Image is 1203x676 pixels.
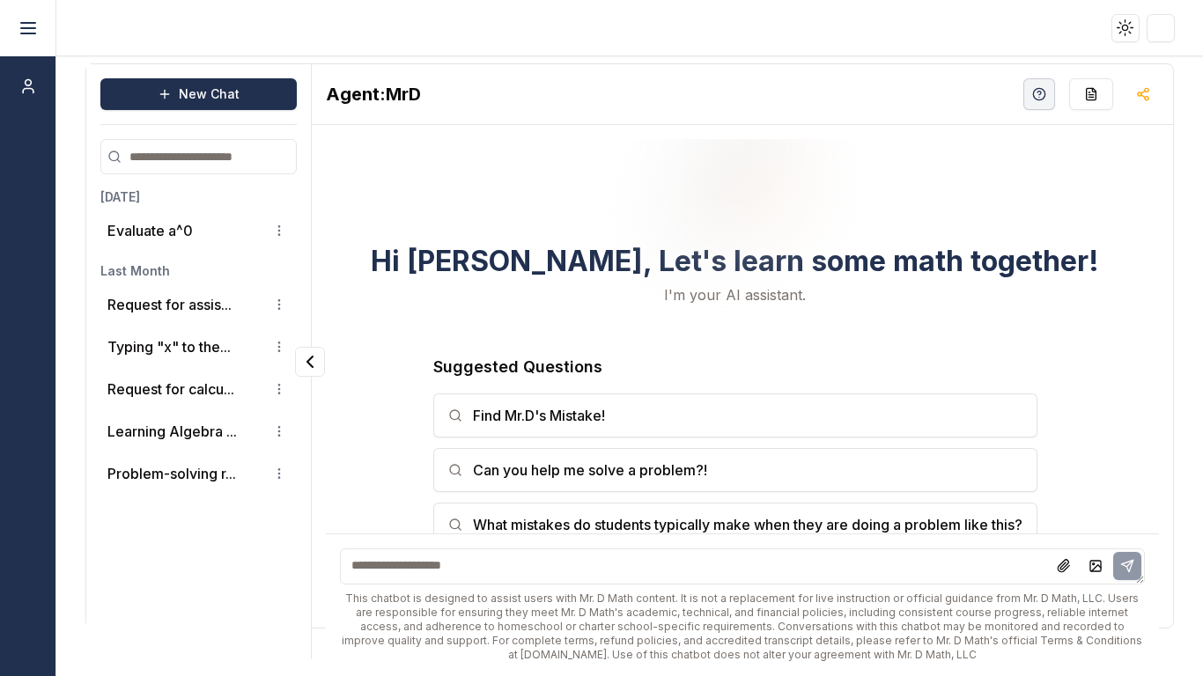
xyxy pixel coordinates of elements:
button: Typing "x" to the... [107,336,231,357]
button: Conversation options [269,220,290,241]
h3: Suggested Questions [433,355,1037,379]
button: Problem-solving r... [107,463,236,484]
button: Find Mr.D's Mistake! [433,393,1037,437]
button: Request for assis... [107,294,232,315]
h3: Hi [PERSON_NAME], Let's learn some math together! [371,246,1099,277]
div: This chatbot is designed to assist users with Mr. D Math content. It is not a replacement for liv... [340,591,1146,662]
button: Collapse panel [295,347,325,377]
h3: Last Month [100,262,297,280]
button: New Chat [100,78,297,110]
button: Conversation options [269,294,290,315]
button: What mistakes do students typically make when they are doing a problem like this? [433,503,1037,547]
h3: [DATE] [100,188,297,206]
p: I'm your AI assistant. [664,284,806,305]
img: placeholder-user.jpg [1148,15,1174,40]
button: Re-Fill Questions [1069,78,1113,110]
h2: MrD [326,82,421,107]
button: Conversation options [269,421,290,442]
button: Conversation options [269,463,290,484]
button: Learning Algebra ... [107,421,237,442]
button: Can you help me solve a problem?! [433,448,1037,492]
button: Conversation options [269,336,290,357]
button: Conversation options [269,378,290,400]
p: Evaluate a^0 [107,220,193,241]
button: Help Videos [1023,78,1055,110]
img: Welcome Owl [665,59,806,231]
button: Request for calcu... [107,378,234,400]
